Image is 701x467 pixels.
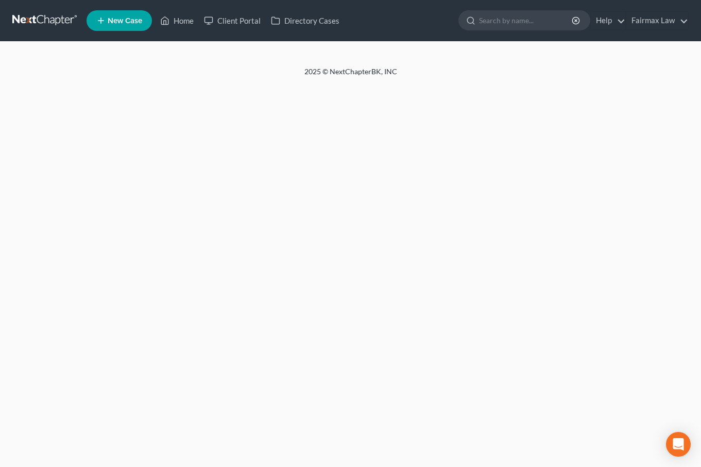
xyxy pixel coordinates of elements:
[666,432,691,457] div: Open Intercom Messenger
[626,11,688,30] a: Fairmax Law
[108,17,142,25] span: New Case
[266,11,345,30] a: Directory Cases
[479,11,573,30] input: Search by name...
[155,11,199,30] a: Home
[57,66,644,85] div: 2025 © NextChapterBK, INC
[591,11,625,30] a: Help
[199,11,266,30] a: Client Portal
